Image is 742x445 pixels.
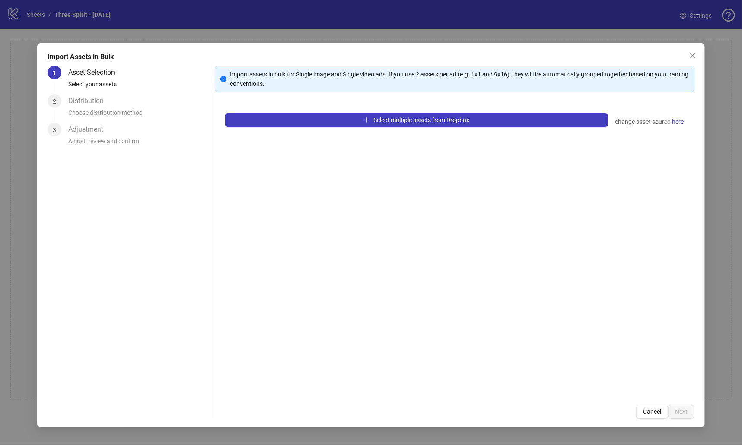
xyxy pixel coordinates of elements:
button: Next [668,405,694,419]
span: close [689,52,696,59]
div: change asset source [615,117,684,127]
div: Import Assets in Bulk [48,52,694,62]
span: info-circle [220,76,226,82]
span: here [672,117,684,126]
div: Asset Selection [68,66,122,79]
div: Distribution [68,94,111,108]
span: plus [364,117,370,123]
div: Adjustment [68,123,110,136]
a: here [672,117,684,127]
span: 2 [53,98,56,105]
span: Select multiple assets from Dropbox [373,117,469,123]
span: 1 [53,69,56,76]
div: Select your assets [68,79,207,94]
span: Cancel [643,408,661,415]
span: 3 [53,126,56,133]
div: Import assets in bulk for Single image and Single video ads. If you use 2 assets per ad (e.g. 1x1... [230,69,689,88]
div: Choose distribution method [68,108,207,123]
div: Adjust, review and confirm [68,136,207,151]
button: Select multiple assets from Dropbox [225,113,608,127]
button: Cancel [636,405,668,419]
button: Close [686,48,700,62]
